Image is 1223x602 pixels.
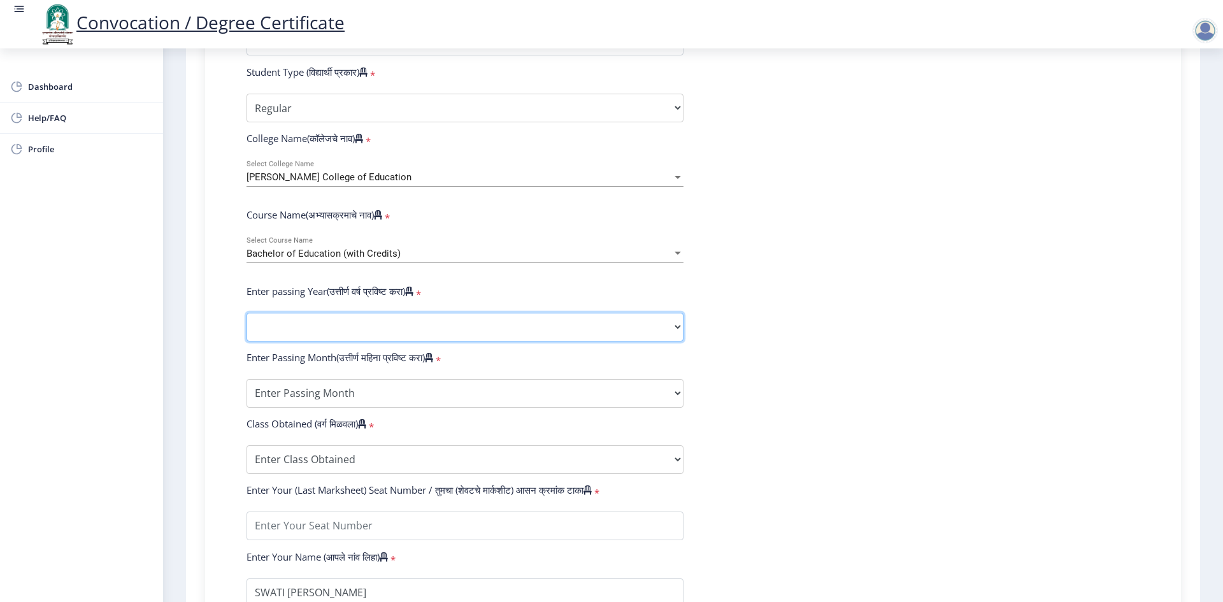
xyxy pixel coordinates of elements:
[38,3,76,46] img: logo
[247,171,411,183] span: [PERSON_NAME] College of Education
[28,141,153,157] span: Profile
[247,484,592,496] label: Enter Your (Last Marksheet) Seat Number / तुमचा (शेवटचे मार्कशीट) आसन क्रमांक टाका
[28,110,153,125] span: Help/FAQ
[247,66,368,78] label: Student Type (विद्यार्थी प्रकार)
[247,248,401,259] span: Bachelor of Education (with Credits)
[247,550,388,563] label: Enter Your Name (आपले नांव लिहा)
[28,79,153,94] span: Dashboard
[247,417,366,430] label: Class Obtained (वर्ग मिळवला)
[247,351,433,364] label: Enter Passing Month(उत्तीर्ण महिना प्रविष्ट करा)
[247,132,363,145] label: College Name(कॉलेजचे नाव)
[247,208,382,221] label: Course Name(अभ्यासक्रमाचे नाव)
[247,285,413,297] label: Enter passing Year(उत्तीर्ण वर्ष प्रविष्ट करा)
[38,10,345,34] a: Convocation / Degree Certificate
[247,512,683,540] input: Enter Your Seat Number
